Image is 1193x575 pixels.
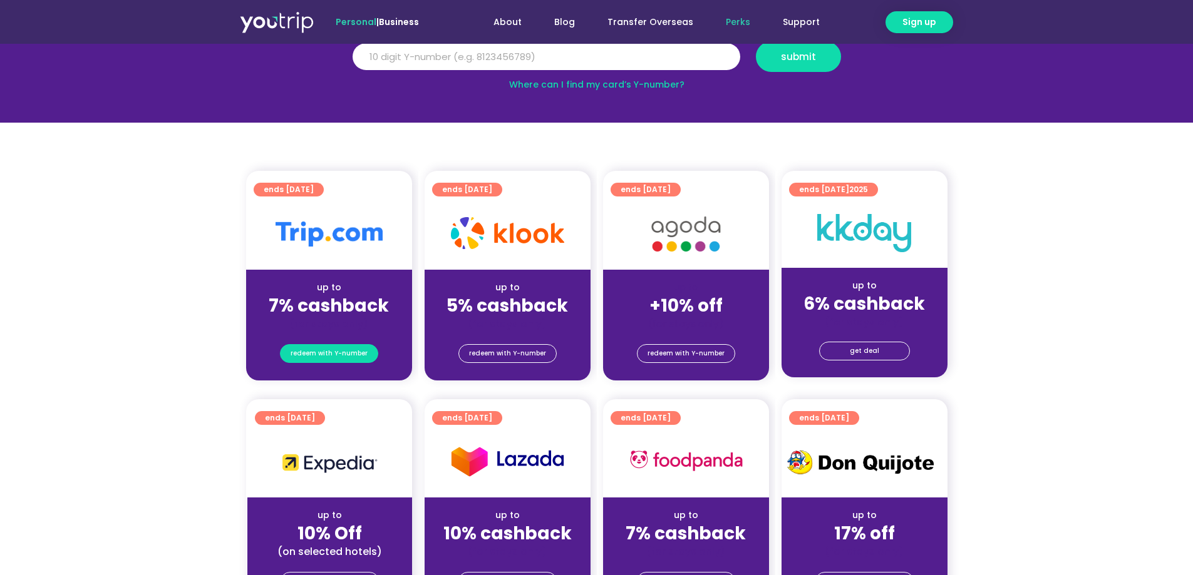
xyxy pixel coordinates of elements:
[789,183,878,196] a: ends [DATE]2025
[799,183,868,196] span: ends [DATE]
[834,521,895,546] strong: 17% off
[269,293,389,318] strong: 7% cashback
[353,43,740,71] input: 10 digit Y-number (e.g. 8123456789)
[792,545,937,558] div: (for stays only)
[621,183,671,196] span: ends [DATE]
[799,411,849,425] span: ends [DATE]
[256,317,402,330] div: (for stays only)
[902,16,936,29] span: Sign up
[257,509,402,522] div: up to
[469,345,546,362] span: redeem with Y-number
[756,41,841,72] button: submit
[674,281,698,293] span: up to
[621,411,671,425] span: ends [DATE]
[291,345,368,362] span: redeem with Y-number
[819,342,910,360] a: get deal
[781,52,816,61] span: submit
[458,344,557,363] a: redeem with Y-number
[256,281,402,294] div: up to
[613,545,759,558] div: (for stays only)
[336,16,376,28] span: Personal
[432,183,502,196] a: ends [DATE]
[265,411,315,425] span: ends [DATE]
[613,509,759,522] div: up to
[648,345,725,362] span: redeem with Y-number
[442,411,492,425] span: ends [DATE]
[611,183,681,196] a: ends [DATE]
[710,11,767,34] a: Perks
[443,521,572,546] strong: 10% cashback
[767,11,836,34] a: Support
[353,41,841,81] form: Y Number
[255,411,325,425] a: ends [DATE]
[538,11,591,34] a: Blog
[435,281,581,294] div: up to
[803,292,925,316] strong: 6% cashback
[509,78,684,91] a: Where can I find my card’s Y-number?
[254,183,324,196] a: ends [DATE]
[591,11,710,34] a: Transfer Overseas
[257,545,402,558] div: (on selected hotels)
[447,293,568,318] strong: 5% cashback
[849,184,868,195] span: 2025
[886,11,953,33] a: Sign up
[264,183,314,196] span: ends [DATE]
[613,317,759,330] div: (for stays only)
[453,11,836,34] nav: Menu
[792,509,937,522] div: up to
[336,16,419,28] span: |
[435,509,581,522] div: up to
[435,545,581,558] div: (for stays only)
[626,521,746,546] strong: 7% cashback
[611,411,681,425] a: ends [DATE]
[792,279,937,292] div: up to
[649,293,723,318] strong: +10% off
[637,344,735,363] a: redeem with Y-number
[435,317,581,330] div: (for stays only)
[379,16,419,28] a: Business
[792,315,937,328] div: (for stays only)
[297,521,362,546] strong: 10% Off
[789,411,859,425] a: ends [DATE]
[432,411,502,425] a: ends [DATE]
[442,183,492,196] span: ends [DATE]
[280,344,378,363] a: redeem with Y-number
[477,11,538,34] a: About
[850,342,879,360] span: get deal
